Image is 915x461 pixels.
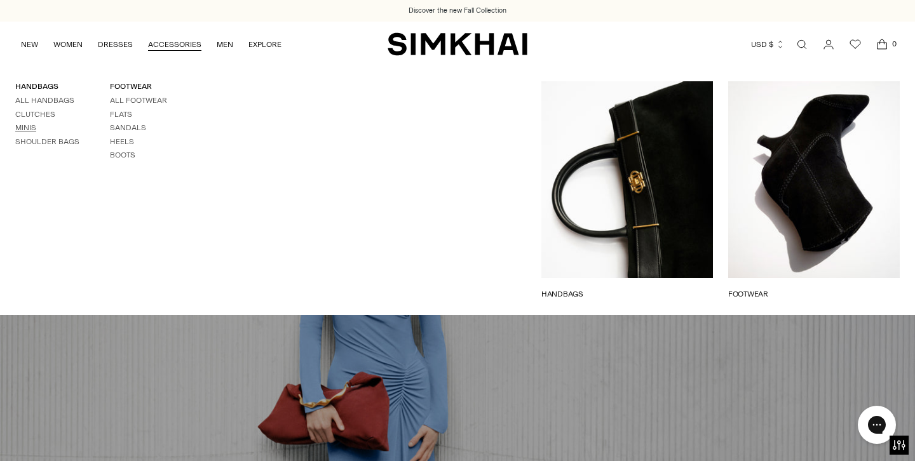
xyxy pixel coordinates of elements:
[751,30,785,58] button: USD $
[816,32,841,57] a: Go to the account page
[409,6,506,16] a: Discover the new Fall Collection
[789,32,815,57] a: Open search modal
[388,32,527,57] a: SIMKHAI
[10,413,128,451] iframe: Sign Up via Text for Offers
[148,30,201,58] a: ACCESSORIES
[869,32,895,57] a: Open cart modal
[217,30,233,58] a: MEN
[843,32,868,57] a: Wishlist
[851,401,902,448] iframe: Gorgias live chat messenger
[53,30,83,58] a: WOMEN
[21,30,38,58] a: NEW
[888,38,900,50] span: 0
[248,30,281,58] a: EXPLORE
[98,30,133,58] a: DRESSES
